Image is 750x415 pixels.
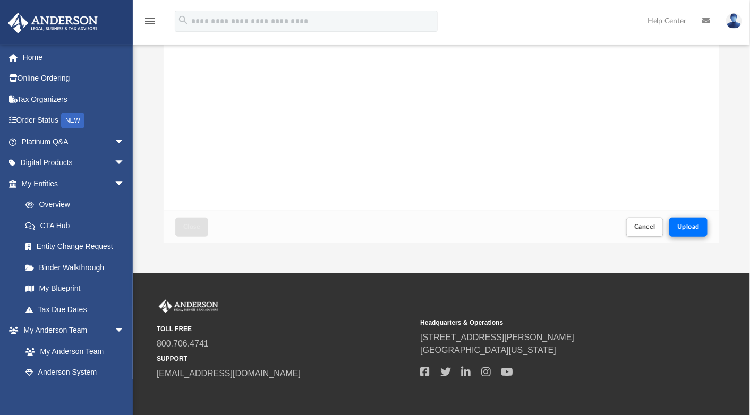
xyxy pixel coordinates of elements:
[157,300,220,314] img: Anderson Advisors Platinum Portal
[15,341,130,362] a: My Anderson Team
[114,173,135,195] span: arrow_drop_down
[7,68,141,89] a: Online Ordering
[114,131,135,153] span: arrow_drop_down
[726,13,742,29] img: User Pic
[7,47,141,68] a: Home
[7,110,141,132] a: Order StatusNEW
[143,20,156,28] a: menu
[420,333,574,342] a: [STREET_ADDRESS][PERSON_NAME]
[15,194,141,215] a: Overview
[420,345,556,355] a: [GEOGRAPHIC_DATA][US_STATE]
[7,152,141,174] a: Digital Productsarrow_drop_down
[143,15,156,28] i: menu
[15,299,141,320] a: Tax Due Dates
[157,324,413,334] small: TOLL FREE
[7,173,141,194] a: My Entitiesarrow_drop_down
[15,215,141,236] a: CTA Hub
[15,257,141,278] a: Binder Walkthrough
[15,236,141,257] a: Entity Change Request
[677,223,700,230] span: Upload
[420,318,676,327] small: Headquarters & Operations
[7,89,141,110] a: Tax Organizers
[5,13,101,33] img: Anderson Advisors Platinum Portal
[183,223,200,230] span: Close
[7,320,135,341] a: My Anderson Teamarrow_drop_down
[114,320,135,342] span: arrow_drop_down
[669,218,708,236] button: Upload
[61,113,84,128] div: NEW
[626,218,663,236] button: Cancel
[177,14,189,26] i: search
[175,218,208,236] button: Close
[157,369,301,378] a: [EMAIL_ADDRESS][DOMAIN_NAME]
[7,131,141,152] a: Platinum Q&Aarrow_drop_down
[634,223,655,230] span: Cancel
[157,354,413,364] small: SUPPORT
[114,152,135,174] span: arrow_drop_down
[15,278,135,299] a: My Blueprint
[157,339,209,348] a: 800.706.4741
[15,362,135,383] a: Anderson System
